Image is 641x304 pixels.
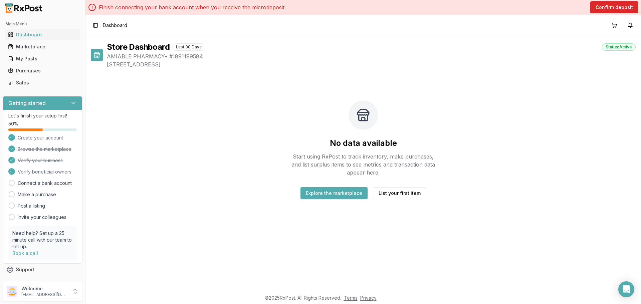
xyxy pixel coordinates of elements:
[107,52,636,60] span: AMIABLE PHARMACY • # 1891199584
[172,43,205,51] div: Last 30 Days
[330,138,397,148] h2: No data available
[18,169,71,175] span: Verify beneficial owners
[8,43,77,50] div: Marketplace
[8,31,77,38] div: Dashboard
[3,53,82,64] button: My Posts
[8,55,77,62] div: My Posts
[618,281,634,297] div: Open Intercom Messenger
[300,187,368,199] button: Explore the marketplace
[288,153,438,177] p: Start using RxPost to track inventory, make purchases, and list surplus items to see metrics and ...
[344,295,358,301] a: Terms
[360,295,377,301] a: Privacy
[3,3,45,13] img: RxPost Logo
[3,41,82,52] button: Marketplace
[3,29,82,40] button: Dashboard
[12,230,73,250] p: Need help? Set up a 25 minute call with our team to set up.
[5,41,80,53] a: Marketplace
[12,250,38,256] a: Book a call
[21,292,68,297] p: [EMAIL_ADDRESS][DOMAIN_NAME]
[602,43,636,51] div: Status: Active
[3,276,82,288] button: Feedback
[18,203,45,209] a: Post a listing
[18,146,71,153] span: Browse the marketplace
[18,214,66,221] a: Invite your colleagues
[590,1,638,13] button: Confirm deposit
[8,99,46,107] h3: Getting started
[5,53,80,65] a: My Posts
[18,157,63,164] span: Verify your business
[373,187,426,199] button: List your first item
[103,22,127,29] nav: breadcrumb
[5,77,80,89] a: Sales
[18,134,63,141] span: Create your account
[18,180,72,187] a: Connect a bank account
[18,191,56,198] a: Make a purchase
[107,42,170,52] h1: Store Dashboard
[5,65,80,77] a: Purchases
[8,120,18,127] span: 50 %
[8,79,77,86] div: Sales
[107,60,636,68] span: [STREET_ADDRESS]
[3,65,82,76] button: Purchases
[99,3,286,11] p: Finish connecting your bank account when you receive the microdeposit.
[3,264,82,276] button: Support
[3,77,82,88] button: Sales
[8,112,77,119] p: Let's finish your setup first!
[103,22,127,29] span: Dashboard
[16,278,39,285] span: Feedback
[8,67,77,74] div: Purchases
[21,285,68,292] p: Welcome
[5,21,80,27] h2: Main Menu
[5,29,80,41] a: Dashboard
[7,286,17,297] img: User avatar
